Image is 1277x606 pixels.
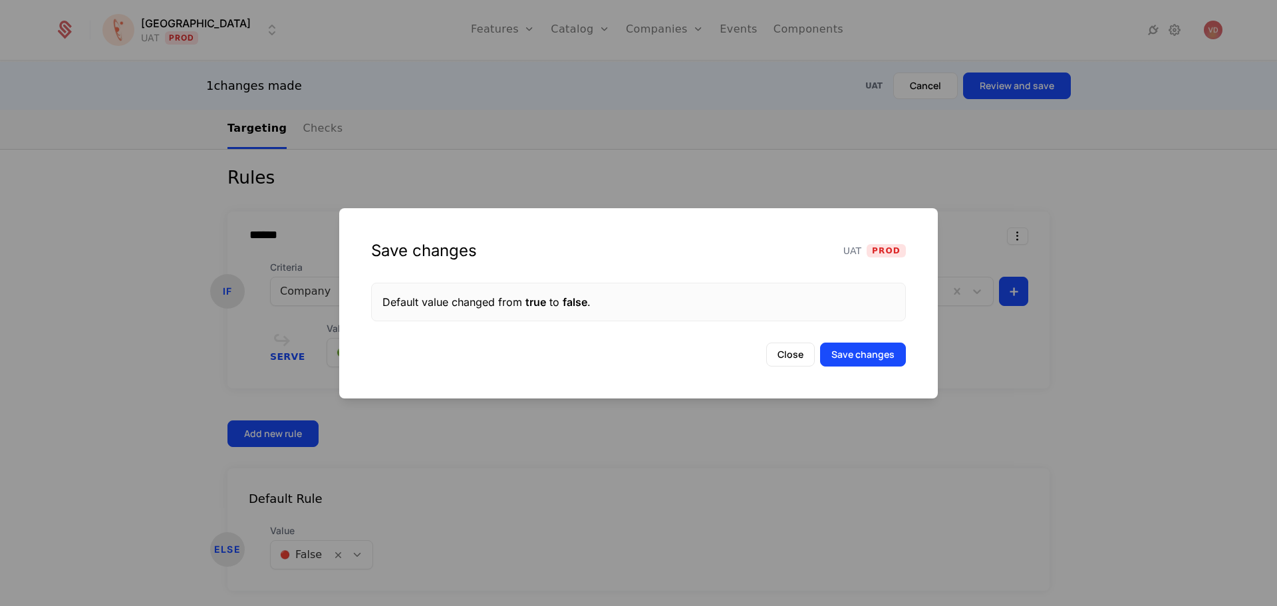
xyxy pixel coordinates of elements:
[563,295,587,309] span: false
[525,295,546,309] span: true
[867,244,906,257] span: Prod
[843,244,861,257] span: UAT
[766,343,815,367] button: Close
[820,343,906,367] button: Save changes
[382,294,895,310] div: Default value changed from to .
[371,240,477,261] div: Save changes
